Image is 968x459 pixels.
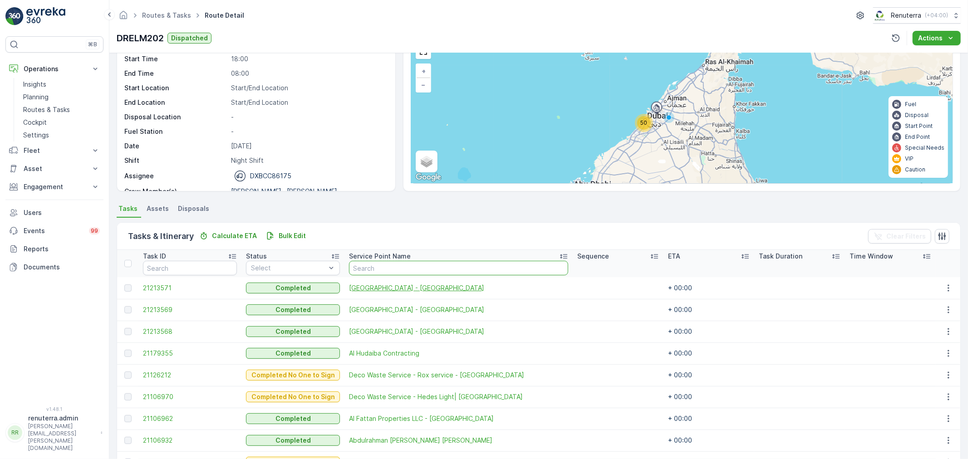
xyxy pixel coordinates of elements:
p: [DATE] [231,142,386,151]
input: Search [349,261,568,275]
button: Completed [246,326,340,337]
p: Events [24,226,84,235]
input: Search [143,261,237,275]
p: Task Duration [759,252,802,261]
p: Completed [275,327,311,336]
button: RRrenuterra.admin[PERSON_NAME][EMAIL_ADDRESS][PERSON_NAME][DOMAIN_NAME] [5,414,103,452]
p: Start Point [905,122,933,130]
a: Deco Waste Service - Rox service - Umm Ramool [349,371,568,380]
span: Abdulrahman [PERSON_NAME] [PERSON_NAME] [349,436,568,445]
p: Insights [23,80,46,89]
p: Operations [24,64,85,73]
p: Select [251,264,326,273]
td: + 00:00 [663,386,754,408]
p: Start/End Location [231,83,386,93]
p: Completed [275,349,311,358]
p: Renuterra [891,11,921,20]
p: Asset [24,164,85,173]
a: Abdulrahman Mohd Taher Mohd Wali [349,436,568,445]
a: Planning [20,91,103,103]
p: Planning [23,93,49,102]
p: Fleet [24,146,85,155]
a: Events99 [5,222,103,240]
button: Calculate ETA [196,230,260,241]
td: + 00:00 [663,430,754,451]
a: Zoom Out [417,78,430,92]
a: Zoom In [417,64,430,78]
a: Cockpit [20,116,103,129]
td: + 00:00 [663,408,754,430]
img: logo_light-DOdMpM7g.png [26,7,65,25]
button: Renuterra(+04:00) [873,7,961,24]
a: Reports [5,240,103,258]
td: + 00:00 [663,277,754,299]
p: Service Point Name [349,252,411,261]
div: 0 [411,39,953,183]
button: Dispatched [167,33,211,44]
p: Date [124,142,227,151]
button: Completed [246,413,340,424]
td: + 00:00 [663,321,754,342]
p: Bulk Edit [279,231,306,240]
span: − [421,81,426,88]
p: Completed No One to Sign [251,392,335,401]
a: 21106970 [143,392,237,401]
div: Toggle Row Selected [124,306,132,313]
img: Screenshot_2024-07-26_at_13.33.01.png [873,10,887,20]
span: [GEOGRAPHIC_DATA] - [GEOGRAPHIC_DATA] [349,305,568,314]
span: Disposals [178,204,209,213]
p: Start Location [124,83,227,93]
div: Toggle Row Selected [124,350,132,357]
p: Fuel Station [124,127,227,136]
div: Toggle Row Selected [124,328,132,335]
a: 21213569 [143,305,237,314]
div: Toggle Row Selected [124,371,132,379]
a: Saudi German Hospital - Barsha [349,327,568,336]
span: Assets [147,204,169,213]
div: Toggle Row Selected [124,437,132,444]
a: Al Hudaiba Contracting [349,349,568,358]
p: Assignee [124,171,154,181]
span: Tasks [118,204,138,213]
div: Toggle Row Selected [124,393,132,400]
a: Deco Waste Service - Hedes Light| Sheikh Zayed Road [349,392,568,401]
p: Special Needs [905,144,944,151]
p: Disposal [905,112,929,119]
span: Route Detail [203,11,246,20]
button: Completed [246,348,340,359]
button: Asset [5,160,103,178]
button: Actions [913,31,961,45]
p: Completed [275,283,311,293]
div: Toggle Row Selected [124,284,132,292]
p: renuterra.admin [28,414,96,423]
p: Tasks & Itinerary [128,230,194,243]
button: Engagement [5,178,103,196]
button: Completed No One to Sign [246,370,340,381]
p: Completed [275,305,311,314]
p: Users [24,208,100,217]
p: Actions [918,34,943,43]
span: Al Fattan Properties LLC - [GEOGRAPHIC_DATA] [349,414,568,423]
a: 21179355 [143,349,237,358]
p: End Time [124,69,227,78]
p: ETA [668,252,680,261]
span: 21126212 [143,371,237,380]
a: Routes & Tasks [20,103,103,116]
button: Fleet [5,142,103,160]
p: VIP [905,155,914,162]
p: Start/End Location [231,98,386,107]
a: Saudi German Hospital - Barsha [349,283,568,293]
span: [GEOGRAPHIC_DATA] - [GEOGRAPHIC_DATA] [349,327,568,336]
p: Completed No One to Sign [251,371,335,380]
a: Al Fattan Properties LLC - SKY Towers [349,414,568,423]
img: logo [5,7,24,25]
img: Google [413,171,443,183]
p: Caution [905,166,925,173]
button: Completed [246,435,340,446]
div: 50 [635,114,653,132]
p: Dispatched [171,34,208,43]
a: 21106932 [143,436,237,445]
p: Calculate ETA [212,231,257,240]
td: + 00:00 [663,342,754,364]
